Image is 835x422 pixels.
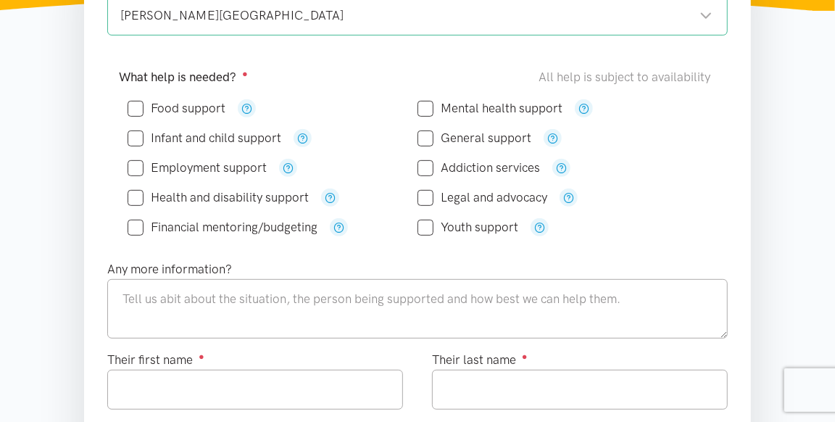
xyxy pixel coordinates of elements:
[120,6,713,25] div: [PERSON_NAME][GEOGRAPHIC_DATA]
[417,221,518,233] label: Youth support
[522,351,528,362] sup: ●
[417,162,540,174] label: Addiction services
[417,191,547,204] label: Legal and advocacy
[128,102,225,115] label: Food support
[128,191,309,204] label: Health and disability support
[417,102,562,115] label: Mental health support
[119,67,248,87] label: What help is needed?
[417,132,531,144] label: General support
[128,221,317,233] label: Financial mentoring/budgeting
[128,162,267,174] label: Employment support
[539,67,716,87] div: All help is subject to availability
[107,350,204,370] label: Their first name
[432,350,528,370] label: Their last name
[128,132,281,144] label: Infant and child support
[107,260,232,279] label: Any more information?
[242,68,248,79] sup: ●
[199,351,204,362] sup: ●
